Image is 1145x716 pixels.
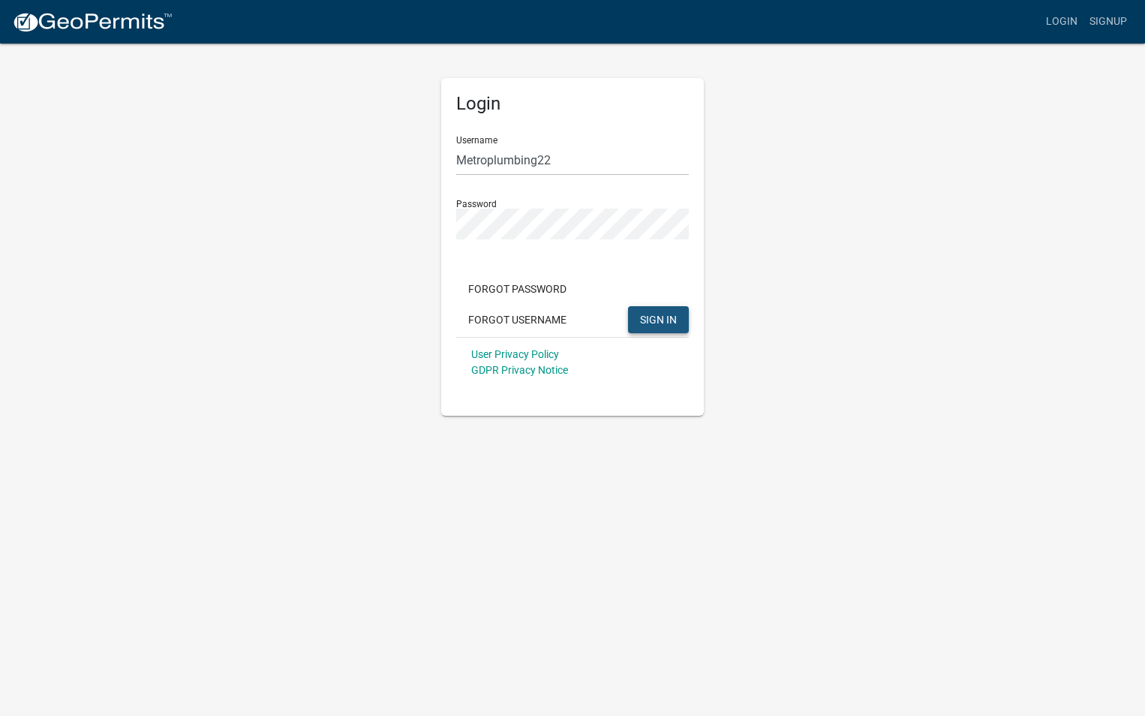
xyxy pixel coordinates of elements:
button: Forgot Password [456,275,579,302]
button: SIGN IN [628,306,689,333]
span: SIGN IN [640,313,677,325]
h5: Login [456,93,689,115]
a: Login [1040,8,1083,36]
a: User Privacy Policy [471,348,559,360]
button: Forgot Username [456,306,579,333]
a: GDPR Privacy Notice [471,364,568,376]
a: Signup [1083,8,1133,36]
